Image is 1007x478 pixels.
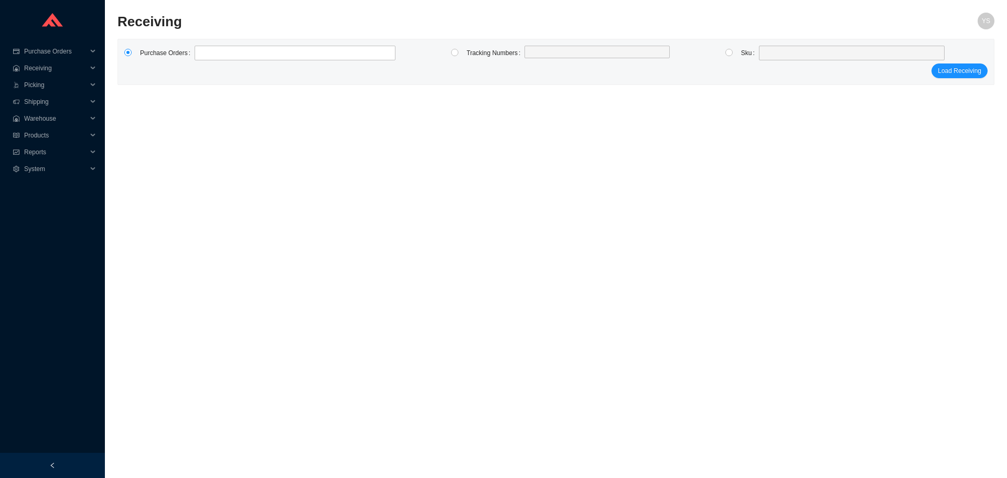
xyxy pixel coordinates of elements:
[24,110,87,127] span: Warehouse
[117,13,775,31] h2: Receiving
[938,66,981,76] span: Load Receiving
[24,43,87,60] span: Purchase Orders
[13,48,20,55] span: credit-card
[24,93,87,110] span: Shipping
[24,144,87,161] span: Reports
[24,127,87,144] span: Products
[13,166,20,172] span: setting
[13,149,20,155] span: fund
[467,46,525,60] label: Tracking Numbers
[982,13,990,29] span: YS
[931,63,988,78] button: Load Receiving
[741,46,759,60] label: Sku
[140,46,195,60] label: Purchase Orders
[24,161,87,177] span: System
[24,77,87,93] span: Picking
[24,60,87,77] span: Receiving
[13,132,20,139] span: read
[49,462,56,469] span: left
